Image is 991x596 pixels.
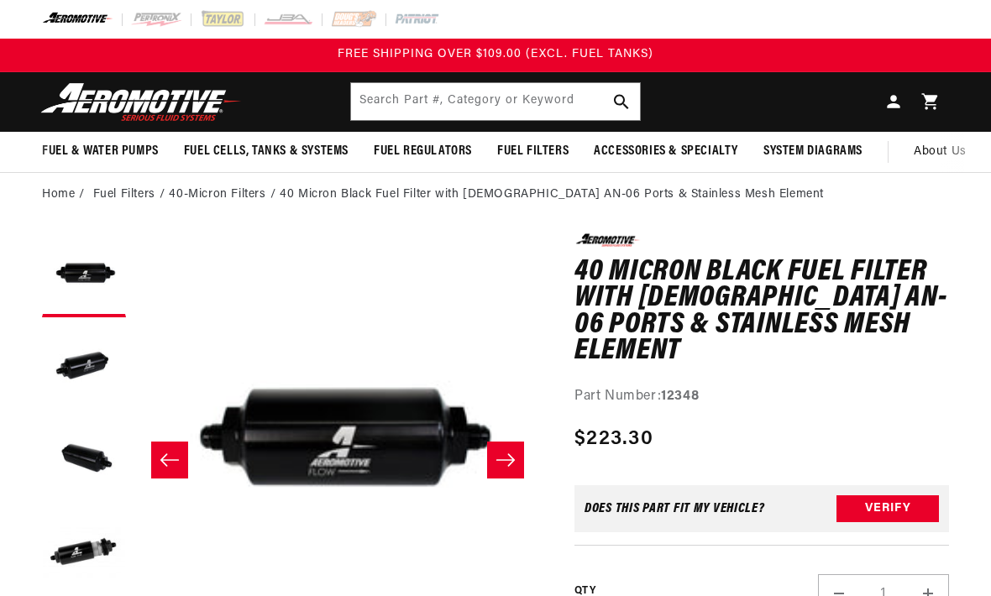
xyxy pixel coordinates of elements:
img: Aeromotive [36,82,246,122]
span: Fuel Regulators [374,143,472,160]
a: About Us [901,132,979,172]
summary: Fuel & Water Pumps [29,132,171,171]
span: System Diagrams [763,143,863,160]
button: Load image 1 in gallery view [42,233,126,317]
summary: Fuel Cells, Tanks & Systems [171,132,361,171]
span: Fuel & Water Pumps [42,143,159,160]
span: $223.30 [574,424,653,454]
li: 40-Micron Filters [169,186,280,204]
li: 40 Micron Black Fuel Filter with [DEMOGRAPHIC_DATA] AN-06 Ports & Stainless Mesh Element [280,186,824,204]
button: Slide right [487,442,524,478]
nav: breadcrumbs [42,186,949,204]
strong: 12348 [661,389,699,403]
h1: 40 Micron Black Fuel Filter with [DEMOGRAPHIC_DATA] AN-06 Ports & Stainless Mesh Element [574,259,949,365]
span: Fuel Filters [497,143,569,160]
button: Load image 2 in gallery view [42,326,126,410]
div: Part Number: [574,386,949,408]
button: Slide left [151,442,188,478]
button: Load image 4 in gallery view [42,510,126,594]
summary: System Diagrams [751,132,875,171]
button: Verify [836,495,939,522]
button: Search Part #, Category or Keyword [603,83,640,120]
summary: Fuel Filters [485,132,581,171]
summary: Fuel Regulators [361,132,485,171]
a: Home [42,186,75,204]
span: Fuel Cells, Tanks & Systems [184,143,349,160]
input: Search Part #, Category or Keyword [351,83,641,120]
span: FREE SHIPPING OVER $109.00 (EXCL. FUEL TANKS) [338,48,653,60]
span: About Us [914,145,967,158]
a: Fuel Filters [93,186,155,204]
span: Accessories & Specialty [594,143,738,160]
button: Load image 3 in gallery view [42,418,126,502]
summary: Accessories & Specialty [581,132,751,171]
div: Does This part fit My vehicle? [585,502,765,515]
